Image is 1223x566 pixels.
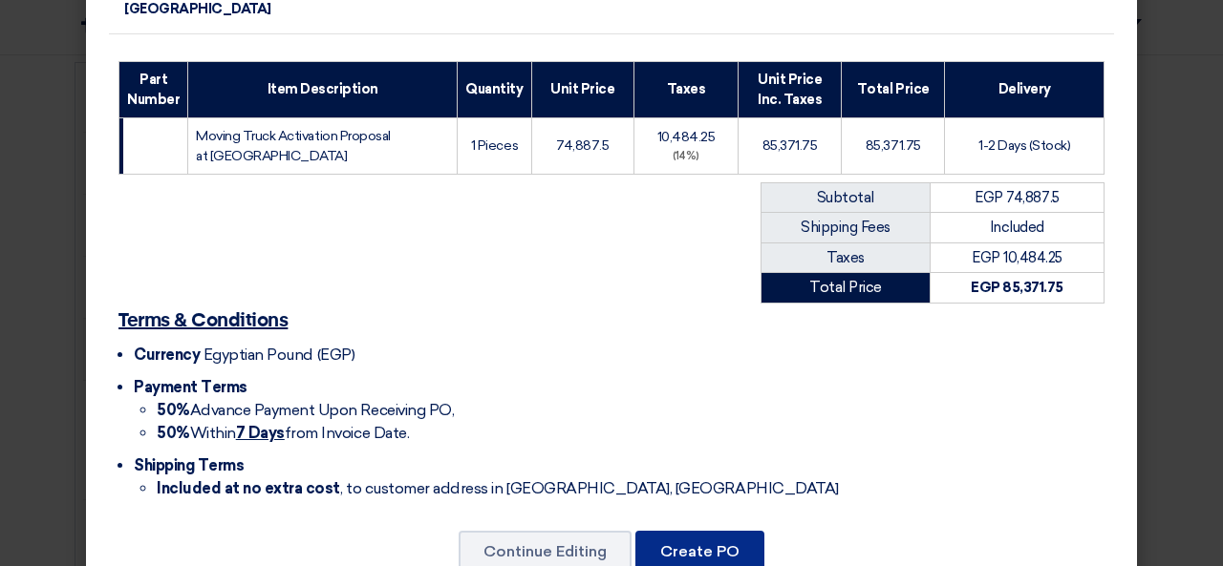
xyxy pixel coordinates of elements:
[762,137,818,154] span: 85,371.75
[188,61,458,117] th: Item Description
[471,137,518,154] span: 1 Pieces
[204,346,354,364] span: Egyptian Pound (EGP)
[971,279,1063,296] strong: EGP 85,371.75
[990,219,1044,236] span: Included
[634,61,739,117] th: Taxes
[842,61,945,117] th: Total Price
[739,61,842,117] th: Unit Price Inc. Taxes
[972,249,1062,266] span: EGP 10,484.25
[118,311,288,330] u: Terms & Conditions
[657,129,716,145] span: 10,484.25
[945,61,1105,117] th: Delivery
[134,456,244,474] span: Shipping Terms
[762,182,931,213] td: Subtotal
[157,424,190,442] strong: 50%
[119,61,188,117] th: Part Number
[196,128,391,164] span: Moving Truck Activation Proposal at [GEOGRAPHIC_DATA]
[978,137,1070,154] span: 1-2 Days (Stock)
[157,477,1105,500] li: , to customer address in [GEOGRAPHIC_DATA], [GEOGRAPHIC_DATA]
[157,401,454,419] span: Advance Payment Upon Receiving PO,
[134,378,247,396] span: Payment Terms
[157,401,190,419] strong: 50%
[531,61,634,117] th: Unit Price
[762,273,931,304] td: Total Price
[762,242,931,273] td: Taxes
[458,61,531,117] th: Quantity
[157,479,340,497] strong: Included at no extra cost
[157,424,409,442] span: Within from Invoice Date.
[762,213,931,243] td: Shipping Fees
[556,137,609,154] span: 74,887.5
[134,346,200,364] span: Currency
[642,149,730,165] div: (14%)
[930,182,1104,213] td: EGP 74,887.5
[866,137,921,154] span: 85,371.75
[236,424,285,442] u: 7 Days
